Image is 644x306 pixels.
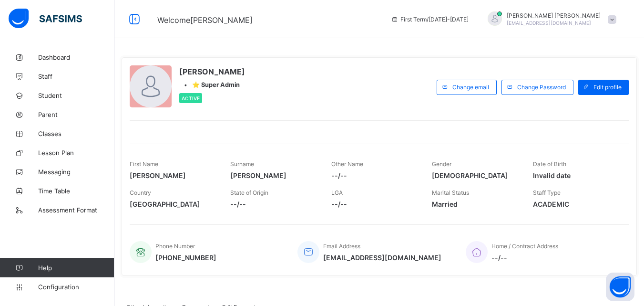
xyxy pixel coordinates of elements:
span: [DEMOGRAPHIC_DATA] [432,171,518,179]
span: Lesson Plan [38,149,114,157]
span: [GEOGRAPHIC_DATA] [130,200,216,208]
span: State of Origin [230,189,268,196]
span: --/-- [331,171,418,179]
span: --/-- [331,200,418,208]
span: Time Table [38,187,114,195]
span: Assessment Format [38,206,114,214]
span: Edit profile [593,84,622,91]
span: Staff Type [533,189,561,196]
span: Change email [452,84,489,91]
span: Help [38,264,114,272]
span: Surname [230,160,254,168]
span: [PERSON_NAME] [PERSON_NAME] [507,12,601,19]
span: Configuration [38,283,114,291]
span: [PERSON_NAME] [179,67,245,76]
span: Phone Number [155,243,195,250]
span: Messaging [38,168,114,176]
span: Country [130,189,151,196]
span: Other Name [331,160,363,168]
span: Parent [38,111,114,118]
span: Gender [432,160,451,168]
span: [PHONE_NUMBER] [155,253,216,262]
span: Staff [38,73,114,80]
span: Active [182,95,200,101]
span: Change Password [517,84,566,91]
span: Invalid date [533,171,619,179]
span: --/-- [491,253,558,262]
span: --/-- [230,200,317,208]
span: Date of Birth [533,160,566,168]
span: [PERSON_NAME] [130,171,216,179]
span: Dashboard [38,53,114,61]
span: Marital Status [432,189,469,196]
span: Email Address [323,243,360,250]
span: Student [38,92,114,99]
span: ⭐ Super Admin [192,81,240,88]
div: • [179,81,245,88]
span: First Name [130,160,158,168]
span: [PERSON_NAME] [230,171,317,179]
span: session/term information [391,16,469,23]
span: Married [432,200,518,208]
span: LGA [331,189,343,196]
span: ACADEMIC [533,200,619,208]
span: Classes [38,130,114,137]
div: Muhammad AsifAhmad [478,11,621,27]
button: Open asap [606,273,634,301]
span: [EMAIL_ADDRESS][DOMAIN_NAME] [323,253,441,262]
span: [EMAIL_ADDRESS][DOMAIN_NAME] [507,20,591,26]
img: safsims [9,9,82,29]
span: Home / Contract Address [491,243,558,250]
span: Welcome [PERSON_NAME] [157,15,253,25]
